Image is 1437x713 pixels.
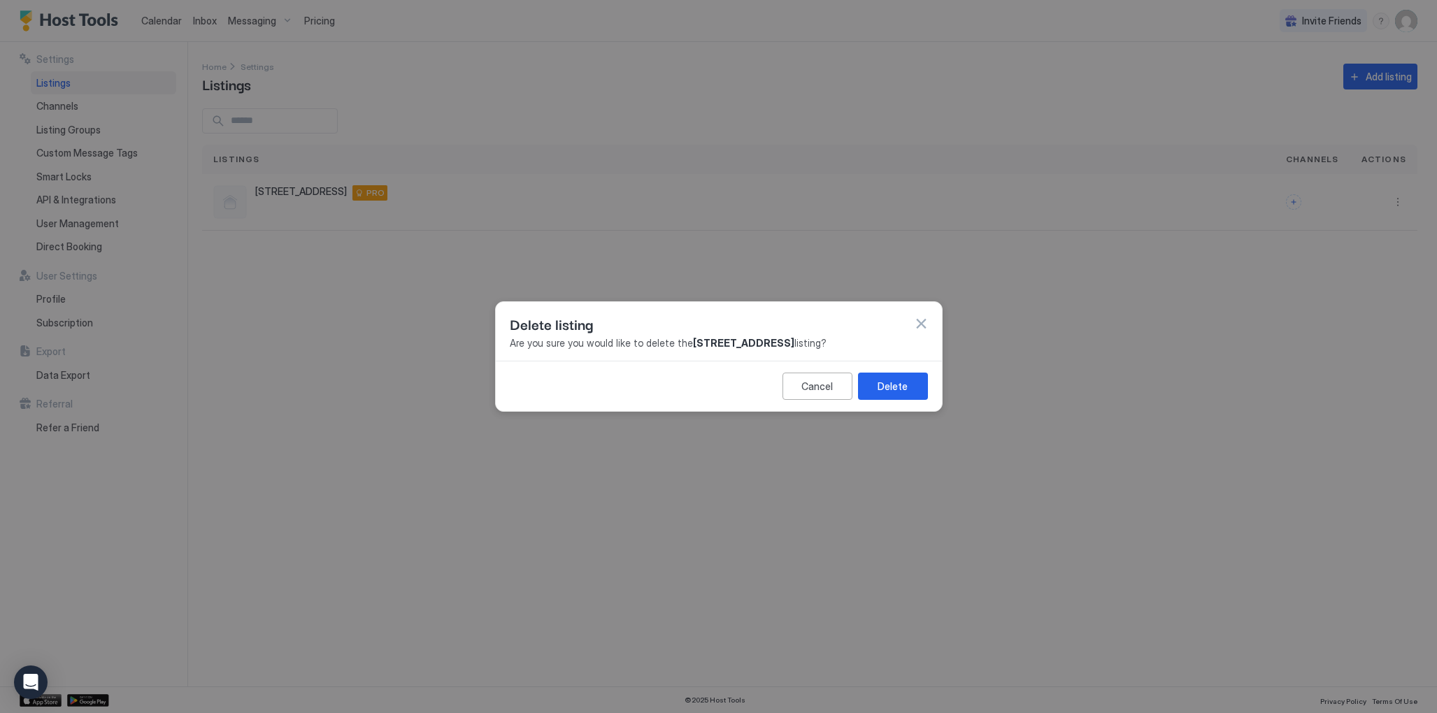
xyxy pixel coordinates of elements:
[858,373,928,400] button: Delete
[878,379,908,394] div: Delete
[782,373,852,400] button: Cancel
[510,337,928,350] span: Are you sure you would like to delete the listing?
[510,313,593,334] span: Delete listing
[801,379,833,394] div: Cancel
[14,665,48,699] div: Open Intercom Messenger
